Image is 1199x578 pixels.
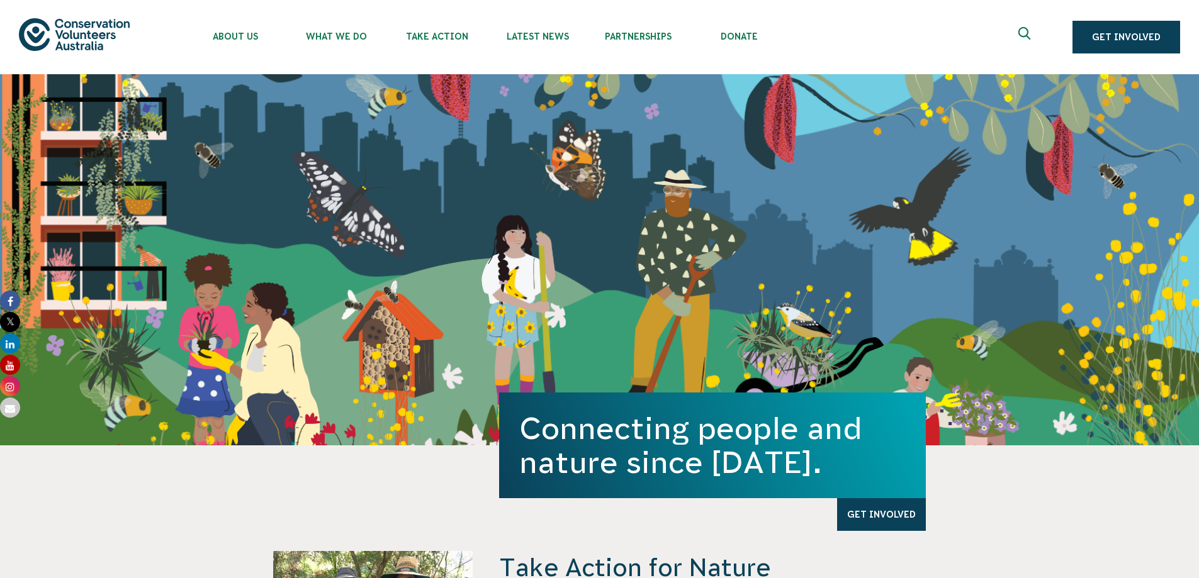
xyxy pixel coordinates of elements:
[386,31,487,42] span: Take Action
[689,31,789,42] span: Donate
[1011,22,1041,52] button: Expand search box Close search box
[519,411,906,479] h1: Connecting people and nature since [DATE].
[1018,27,1034,47] span: Expand search box
[286,31,386,42] span: What We Do
[185,31,286,42] span: About Us
[588,31,689,42] span: Partnerships
[1072,21,1180,53] a: Get Involved
[487,31,588,42] span: Latest News
[837,498,926,531] a: Get Involved
[19,18,130,50] img: logo.svg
